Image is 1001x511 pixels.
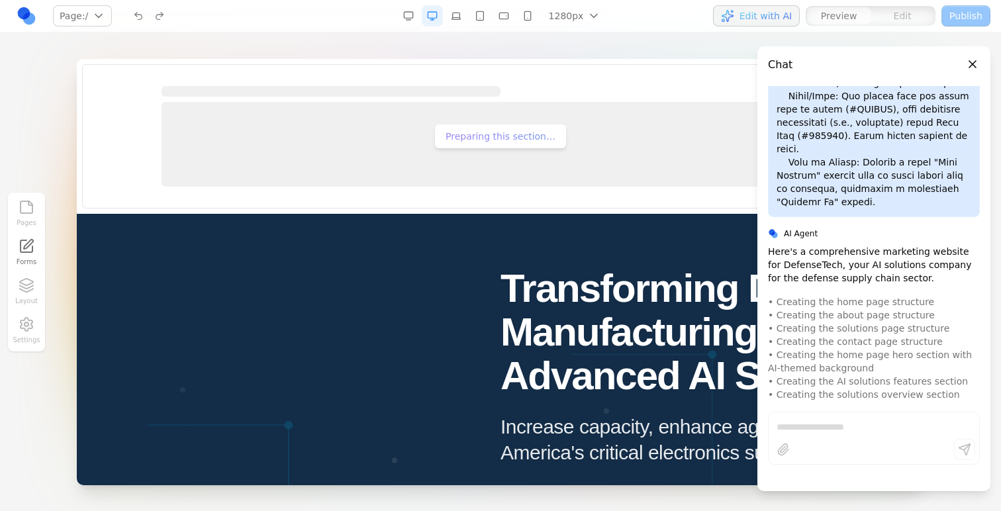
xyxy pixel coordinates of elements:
[739,9,792,23] span: Edit with AI
[12,236,41,269] a: Forms
[446,5,467,26] button: Laptop
[422,5,443,26] button: Desktop
[517,5,538,26] button: Mobile
[469,5,491,26] button: Tablet
[965,57,980,71] button: Close panel
[768,228,980,240] div: AI Agent
[369,71,479,84] span: Preparing this section…
[493,5,514,26] button: Mobile Landscape
[541,5,609,26] button: 1280px
[424,355,832,406] h3: Increase capacity, enhance agility, and secure America's critical electronics supply chain
[768,245,980,285] p: Here's a comprehensive marketing website for DefenseTech, your AI solutions company for the defen...
[53,5,112,26] button: Page:/
[398,5,419,26] button: Desktop Wide
[713,5,800,26] button: Edit with AI
[77,59,924,485] iframe: Preview
[768,57,792,73] h3: Chat
[424,208,832,339] h1: Transforming Defense Manufacturing with Advanced AI Solutions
